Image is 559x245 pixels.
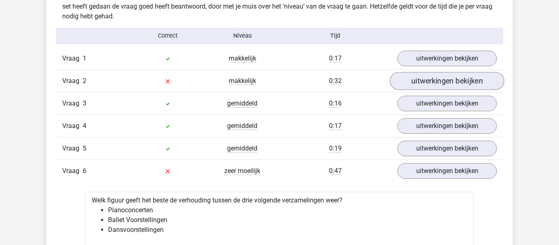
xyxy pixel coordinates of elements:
span: makkelijk [229,54,256,63]
a: uitwerkingen bekijken [397,163,497,179]
span: 0:16 [329,99,342,108]
a: uitwerkingen bekijken [397,96,497,111]
a: uitwerkingen bekijken [390,72,504,90]
span: Vraag [62,144,83,153]
span: makkelijk [229,77,256,85]
span: 5 [83,144,86,152]
span: 3 [83,99,86,107]
a: uitwerkingen bekijken [397,118,497,134]
span: 4 [83,122,86,130]
span: 2 [83,77,86,85]
span: Vraag [62,54,83,63]
span: Vraag [62,76,83,86]
li: Dansvoorstellingen [108,225,467,235]
span: 6 [83,167,86,175]
span: 0:32 [329,77,342,85]
div: Tijd [279,31,391,40]
span: Vraag [62,99,83,108]
a: uitwerkingen bekijken [397,141,497,156]
span: gemiddeld [227,99,257,108]
span: 0:47 [329,167,342,175]
span: 0:19 [329,144,342,153]
span: 1 [83,54,86,62]
a: uitwerkingen bekijken [397,51,497,66]
span: gemiddeld [227,122,257,130]
div: Niveau [205,31,279,40]
span: Vraag [62,121,83,131]
span: 0:17 [329,54,342,63]
span: Vraag [62,166,83,176]
span: 0:17 [329,122,342,130]
div: Correct [131,31,205,40]
li: Pianoconcerten [108,205,467,215]
span: zeer moeilijk [224,167,260,175]
span: gemiddeld [227,144,257,153]
li: Ballet Voorstellingen [108,215,467,225]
